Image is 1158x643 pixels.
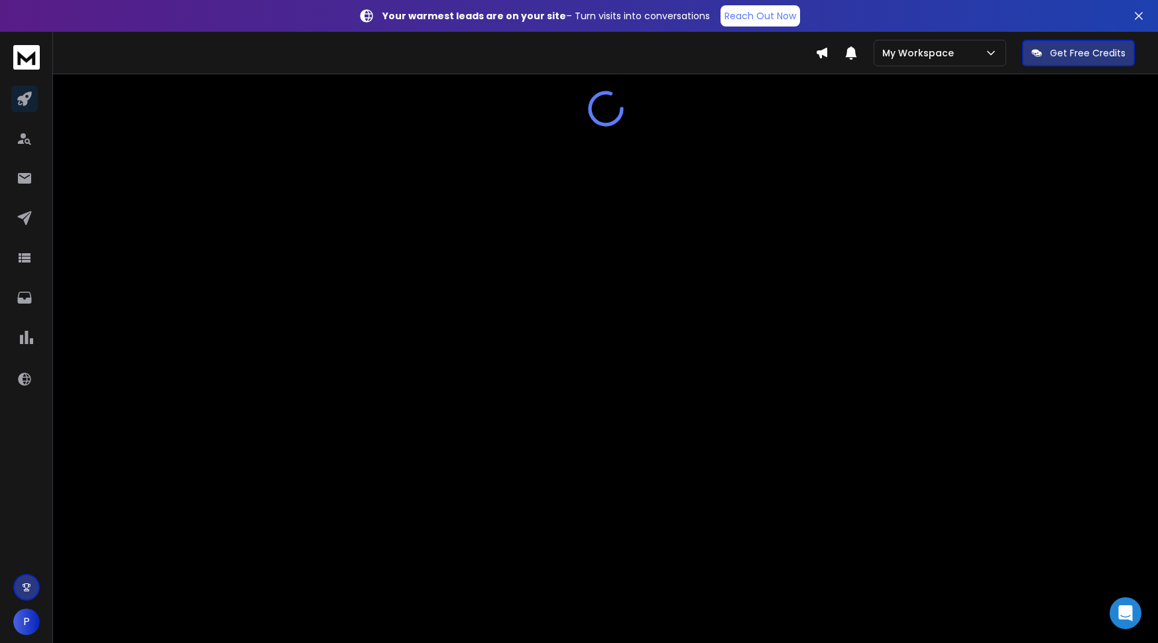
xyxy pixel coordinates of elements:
button: P [13,609,40,635]
strong: Your warmest leads are on your site [382,9,566,23]
p: – Turn visits into conversations [382,9,710,23]
div: Open Intercom Messenger [1110,597,1141,629]
button: Get Free Credits [1022,40,1135,66]
p: Get Free Credits [1050,46,1126,60]
p: My Workspace [882,46,959,60]
p: Reach Out Now [724,9,796,23]
img: logo [13,45,40,70]
a: Reach Out Now [721,5,800,27]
